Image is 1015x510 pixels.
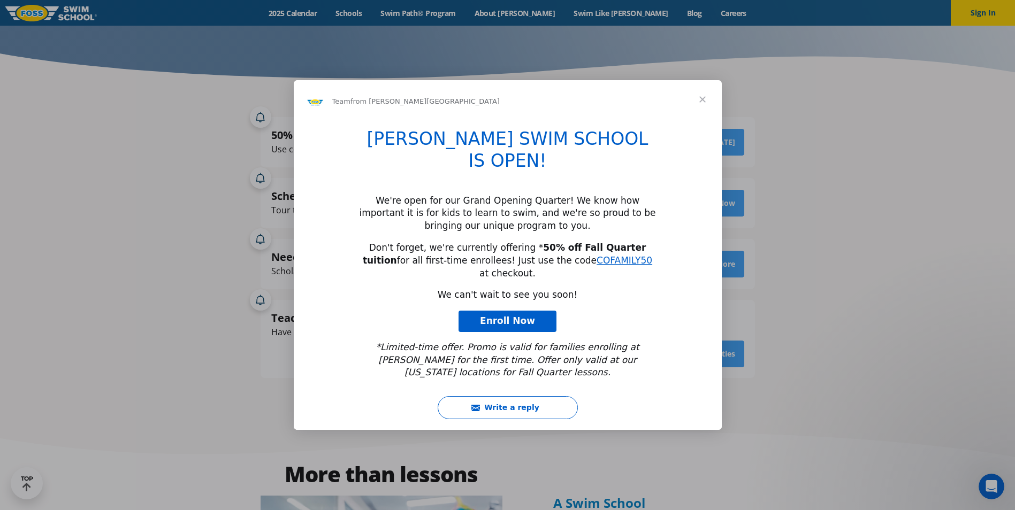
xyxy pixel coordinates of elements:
a: COFAMILY50 [597,255,652,266]
i: *Limited-time offer. Promo is valid for families enrolling at [PERSON_NAME] for the first time. O... [376,342,639,378]
span: Enroll Now [480,315,535,326]
b: 50% off Fall Quarter tuition [363,242,646,266]
h1: [PERSON_NAME] SWIM SCHOOL IS OPEN! [359,128,657,179]
a: Enroll Now [459,311,556,332]
img: Profile image for Team [307,93,324,110]
span: Team [332,97,350,105]
span: from [PERSON_NAME][GEOGRAPHIC_DATA] [350,97,500,105]
div: We can't wait to see you soon! [359,289,657,302]
button: Write a reply [438,396,578,419]
div: We're open for our Grand Opening Quarter! We know how important it is for kids to learn to swim, ... [359,195,657,233]
span: Close [683,80,722,119]
div: Don't forget, we're currently offering * for all first-time enrollees! Just use the code at check... [359,242,657,280]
